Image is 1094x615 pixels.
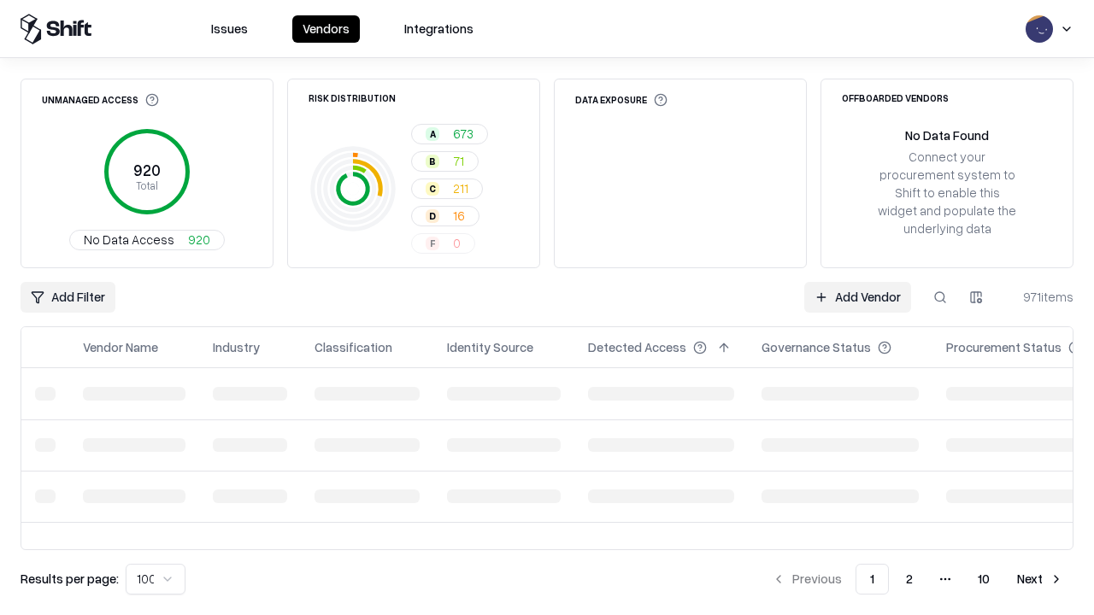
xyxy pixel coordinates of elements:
button: C211 [411,179,483,199]
button: No Data Access920 [69,230,225,250]
div: B [426,155,439,168]
div: No Data Found [905,126,989,144]
div: A [426,127,439,141]
button: 10 [964,564,1003,594]
button: A673 [411,124,488,144]
div: Offboarded Vendors [842,93,949,102]
div: C [426,182,439,196]
button: B71 [411,151,479,172]
button: Issues [201,15,258,43]
span: 16 [453,207,465,225]
div: Procurement Status [946,338,1062,356]
div: Data Exposure [575,93,668,107]
div: Identity Source [447,338,533,356]
button: Next [1007,564,1073,594]
tspan: 920 [133,161,161,179]
span: 211 [453,179,468,197]
button: D16 [411,206,479,226]
div: Classification [315,338,392,356]
tspan: Total [136,179,158,192]
button: Add Filter [21,282,115,313]
div: Governance Status [762,338,871,356]
div: Unmanaged Access [42,93,159,107]
button: Vendors [292,15,360,43]
p: Results per page: [21,570,119,588]
button: 2 [892,564,926,594]
button: 1 [856,564,889,594]
button: Integrations [394,15,484,43]
div: Detected Access [588,338,686,356]
span: 920 [188,231,210,249]
span: 71 [453,152,464,170]
span: No Data Access [84,231,174,249]
div: Connect your procurement system to Shift to enable this widget and populate the underlying data [876,148,1018,238]
div: Industry [213,338,260,356]
div: Vendor Name [83,338,158,356]
span: 673 [453,125,473,143]
nav: pagination [762,564,1073,594]
div: 971 items [1005,288,1073,306]
a: Add Vendor [804,282,911,313]
div: D [426,209,439,223]
div: Risk Distribution [309,93,396,102]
